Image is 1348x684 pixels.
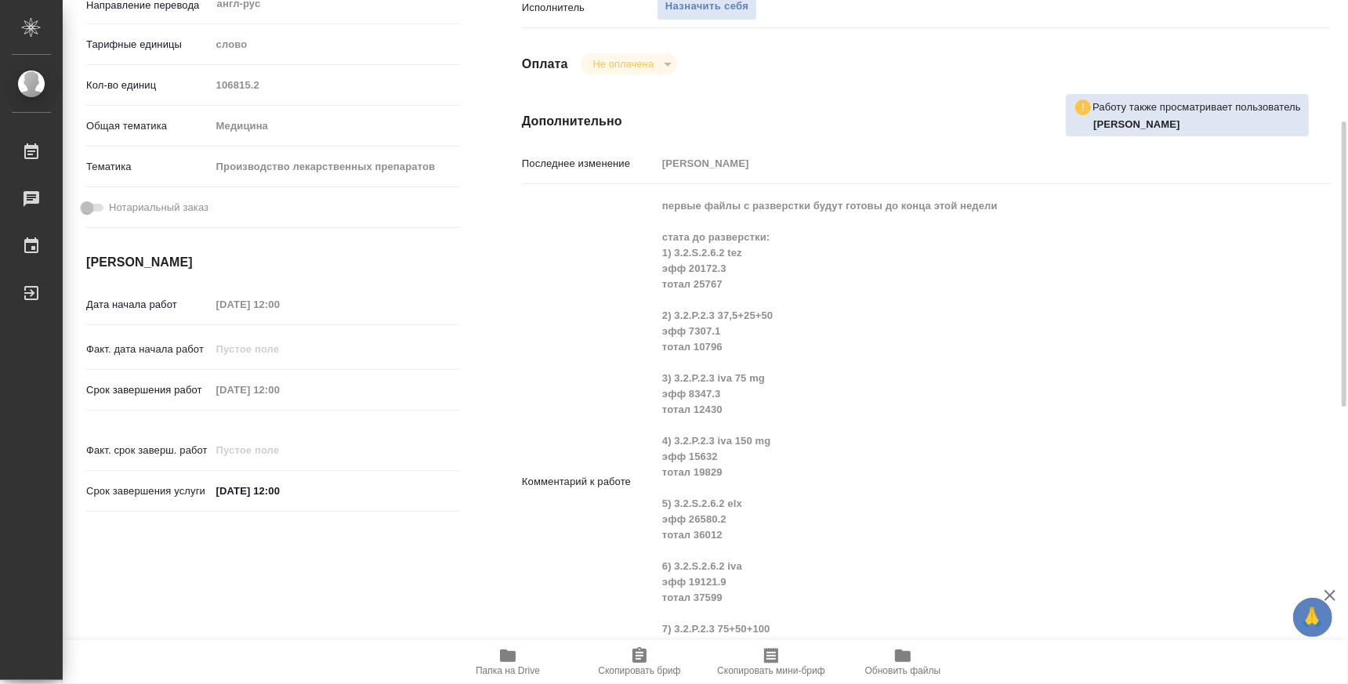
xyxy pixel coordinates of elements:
p: Работу также просматривает пользователь [1093,100,1301,115]
p: Факт. срок заверш. работ [86,443,211,458]
div: Не оплачена [581,53,677,74]
p: Тарифные единицы [86,37,211,52]
h4: Дополнительно [522,112,1331,131]
p: Дата начала работ [86,297,211,313]
h4: [PERSON_NAME] [86,253,459,272]
p: Кол-во единиц [86,78,211,93]
input: ✎ Введи что-нибудь [211,480,348,502]
p: Общая тематика [86,118,211,134]
div: слово [211,31,459,58]
p: Срок завершения работ [86,382,211,398]
input: Пустое поле [211,338,348,360]
input: Пустое поле [211,439,348,461]
p: Тематика [86,159,211,175]
h4: Оплата [522,55,568,74]
p: Срок завершения услуги [86,483,211,499]
p: Водянникова Екатерина [1093,117,1301,132]
span: Скопировать мини-бриф [717,665,824,676]
input: Пустое поле [657,152,1263,175]
input: Пустое поле [211,74,459,96]
div: Производство лекарственных препаратов [211,154,459,180]
span: 🙏 [1299,601,1326,634]
input: Пустое поле [211,293,348,316]
button: Скопировать мини-бриф [705,640,837,684]
span: Скопировать бриф [598,665,680,676]
span: Нотариальный заказ [109,200,208,215]
span: Обновить файлы [865,665,941,676]
p: Факт. дата начала работ [86,342,211,357]
b: [PERSON_NAME] [1093,118,1180,130]
button: 🙏 [1293,598,1332,637]
div: Медицина [211,113,459,139]
button: Обновить файлы [837,640,969,684]
span: Папка на Drive [476,665,540,676]
p: Последнее изменение [522,156,657,172]
p: Комментарий к работе [522,474,657,490]
button: Папка на Drive [442,640,574,684]
input: Пустое поле [211,378,348,401]
button: Не оплачена [589,57,658,71]
button: Скопировать бриф [574,640,705,684]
